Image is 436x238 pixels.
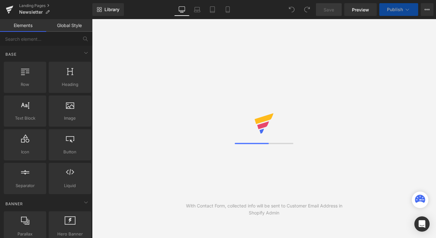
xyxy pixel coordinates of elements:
[6,81,44,88] span: Row
[205,3,220,16] a: Tablet
[5,201,24,207] span: Banner
[6,231,44,237] span: Parallax
[189,3,205,16] a: Laptop
[51,182,89,189] span: Liquid
[220,3,235,16] a: Mobile
[51,149,89,155] span: Button
[51,115,89,122] span: Image
[285,3,298,16] button: Undo
[19,10,43,15] span: Newsletter
[5,51,17,57] span: Base
[344,3,377,16] a: Preview
[387,7,403,12] span: Publish
[352,6,369,13] span: Preview
[421,3,433,16] button: More
[51,81,89,88] span: Heading
[92,3,124,16] a: New Library
[19,3,92,8] a: Landing Pages
[178,202,350,216] div: With Contact Form, collected info will be sent to Customer Email Address in Shopify Admin
[174,3,189,16] a: Desktop
[379,3,418,16] button: Publish
[6,182,44,189] span: Separator
[324,6,334,13] span: Save
[301,3,313,16] button: Redo
[6,115,44,122] span: Text Block
[414,216,430,232] div: Open Intercom Messenger
[46,19,92,32] a: Global Style
[51,231,89,237] span: Hero Banner
[104,7,119,12] span: Library
[6,149,44,155] span: Icon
